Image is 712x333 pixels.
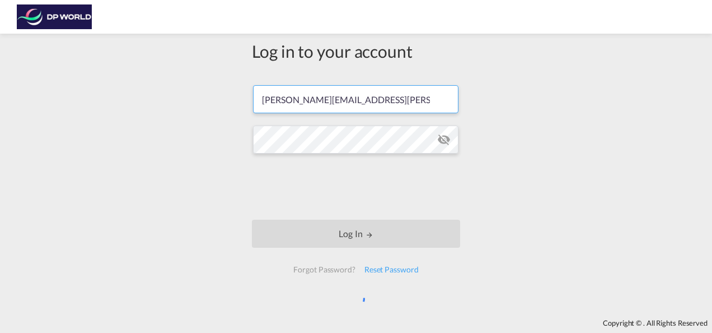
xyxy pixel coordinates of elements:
button: LOGIN [252,220,460,248]
md-icon: icon-eye-off [437,133,451,146]
div: Log in to your account [252,39,460,63]
input: Enter email/phone number [253,85,458,113]
div: Forgot Password? [289,260,359,280]
img: c08ca190194411f088ed0f3ba295208c.png [17,4,92,30]
div: Reset Password [360,260,423,280]
iframe: reCAPTCHA [271,165,441,209]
